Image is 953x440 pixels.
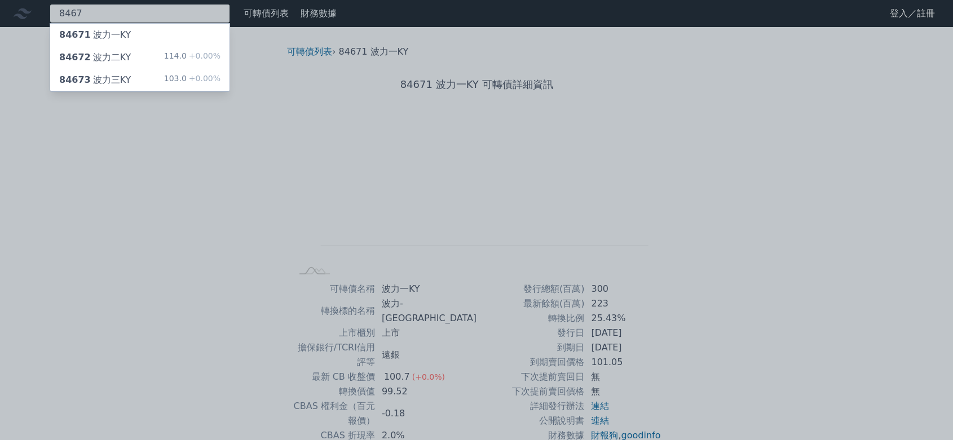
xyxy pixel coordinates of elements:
[187,74,220,83] span: +0.00%
[164,51,220,64] div: 114.0
[59,73,131,87] div: 波力三KY
[50,24,230,46] a: 84671波力一KY
[50,46,230,69] a: 84672波力二KY 114.0+0.00%
[59,74,91,85] span: 84673
[59,52,91,63] span: 84672
[59,28,131,42] div: 波力一KY
[50,69,230,91] a: 84673波力三KY 103.0+0.00%
[164,73,220,87] div: 103.0
[59,51,131,64] div: 波力二KY
[59,29,91,40] span: 84671
[187,51,220,60] span: +0.00%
